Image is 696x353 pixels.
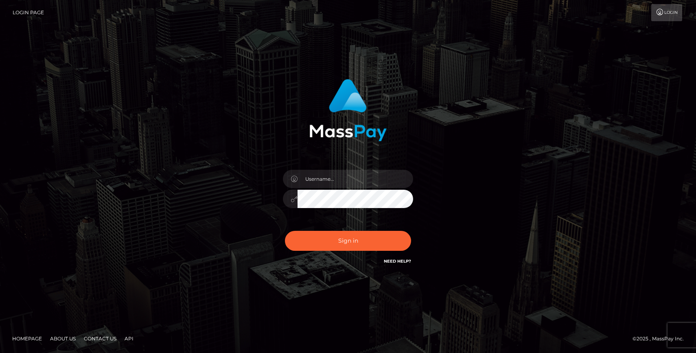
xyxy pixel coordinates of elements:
a: Contact Us [81,332,120,345]
a: Login [651,4,682,21]
img: MassPay Login [309,79,387,141]
a: Homepage [9,332,45,345]
a: API [121,332,137,345]
a: Need Help? [384,259,411,264]
a: About Us [47,332,79,345]
div: © 2025 , MassPay Inc. [633,334,690,343]
a: Login Page [13,4,44,21]
input: Username... [298,170,413,188]
button: Sign in [285,231,411,251]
